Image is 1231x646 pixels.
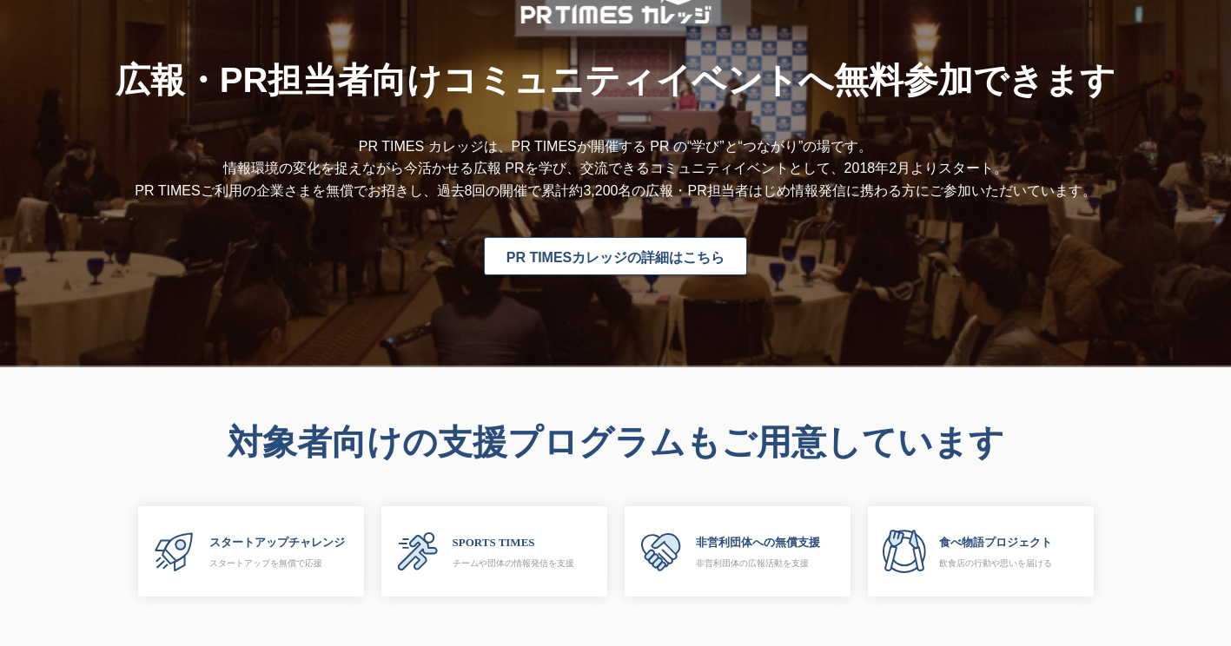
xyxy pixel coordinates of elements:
[116,59,1116,101] p: 広報・PR担当者向けコミュニティ イベントへ無料参加できます
[209,558,345,569] p: スタートアップを無償で応援
[138,506,364,597] a: スタートアップチャレンジ スタートアップを無償で応援
[939,558,1052,569] p: 飲食店の行動や思いを届ける
[484,237,747,275] a: PR TIMESカレッジの詳細はこちら
[209,534,345,551] p: スタートアップチャレンジ
[135,135,1095,202] p: PR TIMES カレッジは、PR TIMESが開催する PR の“学び”と“つながり”の場です。 情報環境の変化を捉えながら今活かせる広報 PRを学び、交流できるコミュニティイベントとして、2...
[696,558,820,569] p: 非営利団体の広報活動を支援
[381,506,607,597] a: SPORTS TIMES チームや団体の情報発信を支援
[65,419,1167,465] h2: 対象者向けの支援プログラムもご用意しています
[868,506,1094,597] a: 食べ物語プロジェクト 飲食店の行動や思いを届ける
[453,534,574,551] p: SPORTS TIMES
[625,506,850,597] a: 非営利団体への無償支援 非営利団体の広報活動を支援
[939,534,1052,551] p: 食べ物語プロジェクト
[453,558,574,569] p: チームや団体の情報発信を支援
[696,534,820,551] p: 非営利団体への無償支援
